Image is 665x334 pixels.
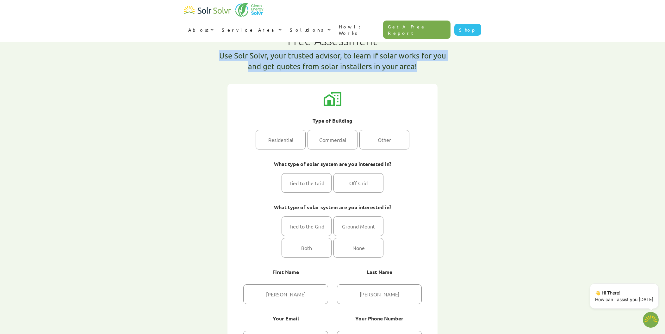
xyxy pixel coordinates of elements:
div: Service Area [217,20,285,39]
label: Your Phone Number [337,314,422,323]
div: Service Area [222,27,277,33]
h1: Use Solr Solvr, your trusted advisor, to learn if solar works for you and get quotes from solar i... [214,50,451,71]
label: What type of solar system are you interested in? [243,203,422,212]
label: What type of solar system are you interested in? [243,160,422,168]
a: Get A Free Report [383,21,451,39]
p: 👋 Hi There! How can I assist you [DATE] [595,289,653,303]
label: Your Email [243,314,328,323]
a: How It Works [334,17,383,42]
div: Solutions [285,20,334,39]
label: Type of Building [243,116,422,125]
label: First Name [243,268,328,276]
img: 1702586718.png [643,312,659,328]
input: First Name [243,284,328,304]
input: Last Name [337,284,422,304]
div: Solutions [290,27,326,33]
div: About [188,27,208,33]
button: Open chatbot widget [643,312,659,328]
label: Last Name [337,268,422,276]
div: About [184,20,217,39]
a: Shop [454,24,481,36]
